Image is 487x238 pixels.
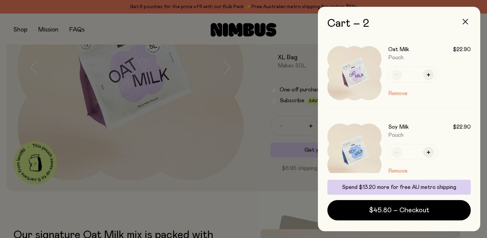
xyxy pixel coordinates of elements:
p: Spend $13.20 more for free AU metro shipping [331,184,467,191]
span: $22.90 [453,124,471,130]
h2: Cart – 2 [327,18,471,30]
span: $45.80 – Checkout [369,205,429,215]
span: Pouch [388,132,403,138]
button: Remove [388,167,408,175]
h3: Soy Milk [388,124,409,130]
h3: Oat Milk [388,46,409,53]
span: $22.90 [453,46,471,53]
button: $45.80 – Checkout [327,200,471,220]
button: Remove [388,89,408,98]
span: Pouch [388,55,403,60]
